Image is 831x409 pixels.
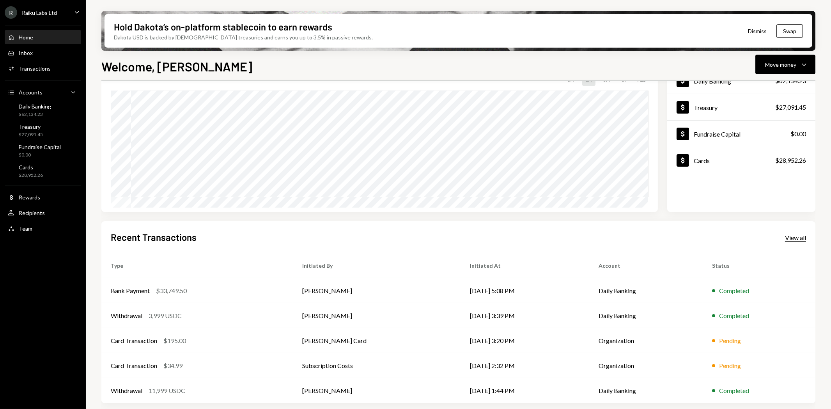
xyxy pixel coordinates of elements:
div: Accounts [19,89,43,96]
a: Cards$28,952.26 [5,162,81,180]
div: R [5,6,17,19]
div: 3,999 USDC [149,311,182,320]
th: Initiated By [293,253,461,278]
div: Daily Banking [19,103,51,110]
td: Organization [589,328,703,353]
div: Withdrawal [111,311,142,320]
div: Pending [719,361,741,370]
div: Card Transaction [111,336,157,345]
a: Team [5,221,81,235]
div: Home [19,34,33,41]
div: Card Transaction [111,361,157,370]
td: [DATE] 2:32 PM [461,353,589,378]
div: Bank Payment [111,286,150,295]
div: Completed [719,386,749,395]
div: Withdrawal [111,386,142,395]
th: Initiated At [461,253,589,278]
a: Treasury$27,091.45 [667,94,815,120]
td: [DATE] 5:08 PM [461,278,589,303]
div: $0.00 [790,129,806,139]
h1: Welcome, [PERSON_NAME] [101,59,252,74]
div: $62,134.23 [19,111,51,118]
td: Daily Banking [589,303,703,328]
div: Move money [765,60,796,69]
div: $62,134.23 [775,76,806,85]
td: [DATE] 1:44 PM [461,378,589,403]
div: $28,952.26 [775,156,806,165]
h2: Recent Transactions [111,231,197,244]
a: Daily Banking$62,134.23 [5,101,81,119]
div: Treasury [694,104,718,111]
div: Dakota USD is backed by [DEMOGRAPHIC_DATA] treasuries and earns you up to 3.5% in passive rewards. [114,33,373,41]
div: $195.00 [163,336,186,345]
td: [PERSON_NAME] Card [293,328,461,353]
div: View all [785,234,806,242]
a: Treasury$27,091.45 [5,121,81,140]
div: Cards [694,157,710,164]
a: View all [785,233,806,242]
div: Daily Banking [694,77,731,85]
div: $28,952.26 [19,172,43,179]
td: Subscription Costs [293,353,461,378]
div: Raiku Labs Ltd [22,9,57,16]
div: $0.00 [19,152,61,158]
button: Move money [755,55,815,74]
a: Accounts [5,85,81,99]
div: Team [19,225,32,232]
div: Fundraise Capital [19,144,61,150]
a: Inbox [5,46,81,60]
div: Cards [19,164,43,171]
a: Fundraise Capital$0.00 [667,121,815,147]
div: $34.99 [163,361,183,370]
div: Completed [719,311,749,320]
td: [DATE] 3:39 PM [461,303,589,328]
td: [DATE] 3:20 PM [461,328,589,353]
div: $33,749.50 [156,286,187,295]
div: Pending [719,336,741,345]
div: Rewards [19,194,40,201]
button: Dismiss [738,22,776,40]
td: Organization [589,353,703,378]
div: Hold Dakota’s on-platform stablecoin to earn rewards [114,20,332,33]
div: Completed [719,286,749,295]
a: Cards$28,952.26 [667,147,815,173]
a: Transactions [5,61,81,75]
a: Home [5,30,81,44]
th: Type [101,253,293,278]
a: Rewards [5,190,81,204]
td: [PERSON_NAME] [293,378,461,403]
div: Recipients [19,210,45,216]
div: 11,999 USDC [149,386,185,395]
td: Daily Banking [589,278,703,303]
td: [PERSON_NAME] [293,278,461,303]
a: Recipients [5,206,81,220]
button: Swap [776,24,803,38]
div: $27,091.45 [775,103,806,112]
div: Inbox [19,50,33,56]
th: Status [703,253,815,278]
div: $27,091.45 [19,132,43,138]
div: Transactions [19,65,51,72]
td: [PERSON_NAME] [293,303,461,328]
div: Fundraise Capital [694,130,741,138]
a: Fundraise Capital$0.00 [5,141,81,160]
th: Account [589,253,703,278]
td: Daily Banking [589,378,703,403]
div: Treasury [19,123,43,130]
